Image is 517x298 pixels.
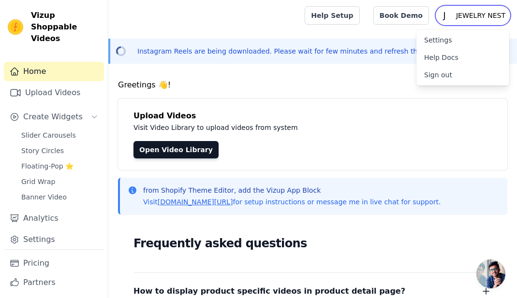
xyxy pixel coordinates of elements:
p: Visit for setup instructions or message me in live chat for support. [143,197,441,207]
p: Visit Video Library to upload videos from system [133,122,492,133]
a: Upload Videos [4,83,104,102]
a: Help Docs [416,49,509,66]
a: Home [4,62,104,81]
button: How to display product specific videos in product detail page? [133,284,492,298]
a: Open Video Library [133,141,219,158]
a: Pricing [4,254,104,273]
img: Vizup [8,19,23,35]
a: Story Circles [15,144,104,157]
a: Open chat [476,259,505,288]
a: Floating-Pop ⭐ [15,159,104,173]
p: from Shopify Theme Editor, add the Vizup App Block [143,185,441,195]
a: Settings [4,230,104,249]
a: Slider Carousels [15,128,104,142]
span: How to display product specific videos in product detail page? [133,284,405,298]
p: Instagram Reels are being downloaded. Please wait for few minutes and refresh the page. [137,46,443,56]
h4: Upload Videos [133,110,492,122]
button: J JEWELRY NEST [437,7,509,24]
a: Help Setup [305,6,359,25]
a: Settings [416,31,509,49]
h2: Frequently asked questions [133,234,492,253]
span: Grid Wrap [21,177,55,186]
span: Vizup Shoppable Videos [31,10,100,44]
a: Partners [4,273,104,292]
div: J JEWELRY NEST [416,29,509,85]
a: Sign out [416,66,509,84]
h4: Greetings 👋! [118,79,507,91]
button: Create Widgets [4,107,104,127]
span: Banner Video [21,192,67,202]
span: Create Widgets [23,111,83,123]
span: Slider Carousels [21,130,76,140]
span: Floating-Pop ⭐ [21,161,74,171]
text: J [443,11,445,20]
a: [DOMAIN_NAME][URL] [158,198,233,206]
a: Analytics [4,209,104,228]
span: Story Circles [21,146,64,156]
a: Book Demo [373,6,429,25]
a: Banner Video [15,190,104,204]
a: Grid Wrap [15,175,104,188]
p: JEWELRY NEST [452,7,509,24]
